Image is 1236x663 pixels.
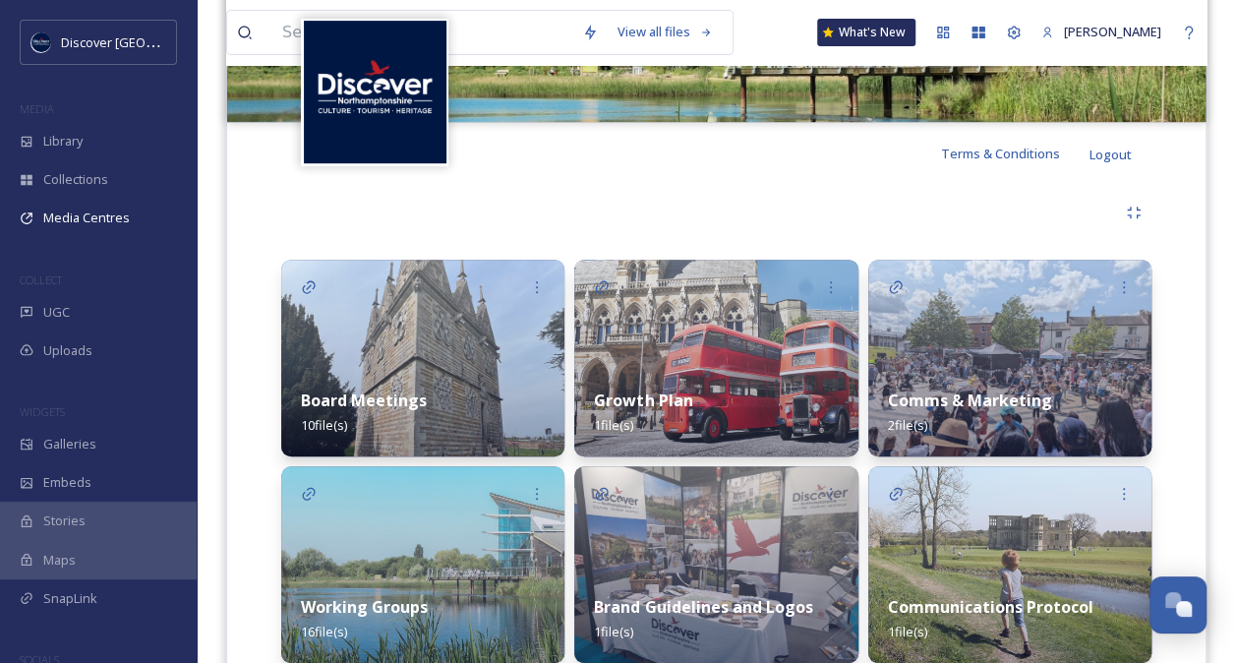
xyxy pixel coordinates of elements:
span: 10 file(s) [301,416,347,434]
span: 1 file(s) [594,623,633,640]
span: WIDGETS [20,404,65,419]
button: Open Chat [1149,576,1207,633]
span: 1 file(s) [888,623,927,640]
span: MEDIA [20,101,54,116]
a: What's New [817,19,915,46]
span: 1 file(s) [594,416,633,434]
strong: Brand Guidelines and Logos [594,596,812,618]
input: Search your library [272,11,572,54]
span: Stories [43,512,86,530]
span: Collections [43,170,108,189]
span: Media Centres [43,209,130,227]
strong: Comms & Marketing [888,390,1052,411]
img: ed4df81f-8162-44f3-84ed-da90e9d03d77.jpg [574,260,857,456]
strong: Communications Protocol [888,596,1093,618]
span: Library [43,132,83,151]
img: 5bb6497d-ede2-4272-a435-6cca0481cbbd.jpg [281,260,564,456]
span: Galleries [43,435,96,453]
span: Logout [1089,146,1132,163]
span: COLLECT [20,272,62,287]
img: 5e704d69-6593-43ce-b5d6-cc1eb7eb219d.jpg [281,466,564,663]
span: Embeds [43,473,91,492]
a: View all files [608,13,723,51]
strong: Growth Plan [594,390,692,411]
a: [PERSON_NAME] [1031,13,1171,51]
span: Terms & Conditions [941,145,1060,162]
span: [PERSON_NAME] [1064,23,1161,40]
strong: Working Groups [301,596,428,618]
img: Untitled%20design%20%282%29.png [31,32,51,52]
span: UGC [43,303,70,322]
span: 16 file(s) [301,623,347,640]
span: 2 file(s) [888,416,927,434]
img: 71c7b32b-ac08-45bd-82d9-046af5700af1.jpg [574,466,857,663]
img: Untitled%20design%20%282%29.png [304,21,446,163]
a: Terms & Conditions [941,142,1089,165]
img: 4f441ff7-a847-461b-aaa5-c19687a46818.jpg [868,260,1151,456]
span: Maps [43,551,76,570]
span: Discover [GEOGRAPHIC_DATA] [61,32,240,51]
span: SnapLink [43,589,97,608]
img: 0c84a837-7e82-45db-8c4d-a7cc46ec2f26.jpg [868,466,1151,663]
strong: Board Meetings [301,390,427,411]
span: Uploads [43,341,92,360]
